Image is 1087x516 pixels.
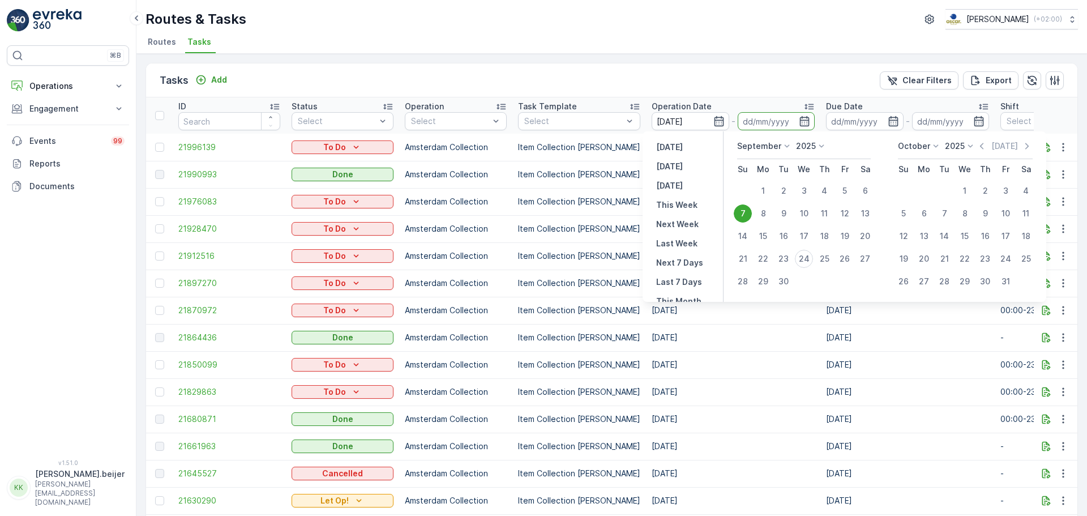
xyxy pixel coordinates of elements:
td: [DATE] [646,351,820,378]
a: 21990993 [178,169,280,180]
p: Amsterdam Collection [405,386,507,398]
span: 21976083 [178,196,280,207]
input: dd/mm/yyyy [826,112,904,130]
td: [DATE] [646,433,820,460]
p: Tasks [160,73,189,88]
div: Toggle Row Selected [155,387,164,396]
div: 5 [836,182,854,200]
div: Toggle Row Selected [155,251,164,261]
p: To Do [323,250,346,262]
div: 21 [935,250,953,268]
p: Item Collection [PERSON_NAME] [518,495,640,506]
div: 26 [895,272,913,291]
div: 28 [935,272,953,291]
div: 17 [996,227,1015,245]
a: 21864436 [178,332,280,343]
p: - [906,114,910,128]
p: Status [292,101,318,112]
div: 4 [1017,182,1035,200]
button: Operations [7,75,129,97]
a: 21996139 [178,142,280,153]
div: 1 [956,182,974,200]
button: To Do [292,304,393,317]
p: Amsterdam Collection [405,250,507,262]
th: Tuesday [934,159,955,180]
p: Select [298,116,376,127]
div: 18 [1017,227,1035,245]
th: Tuesday [773,159,794,180]
p: Amsterdam Collection [405,495,507,506]
div: 17 [795,227,813,245]
div: 16 [774,227,793,245]
div: 2 [976,182,994,200]
div: Toggle Row Selected [155,415,164,424]
td: [DATE] [820,324,995,351]
p: Next Week [656,219,699,230]
th: Wednesday [955,159,975,180]
div: 22 [754,250,772,268]
p: October [898,140,930,152]
div: 25 [815,250,833,268]
button: Engagement [7,97,129,120]
button: Export [963,71,1018,89]
button: This Week [652,198,702,212]
button: To Do [292,249,393,263]
div: Toggle Row Selected [155,442,164,451]
div: 10 [795,204,813,223]
a: 21661963 [178,441,280,452]
p: Due Date [826,101,863,112]
img: logo [7,9,29,32]
span: Tasks [187,36,211,48]
a: Events99 [7,130,129,152]
td: [DATE] [646,460,820,487]
div: 11 [815,204,833,223]
div: 14 [734,227,752,245]
button: To Do [292,195,393,208]
input: Search [178,112,280,130]
th: Friday [995,159,1016,180]
p: Amsterdam Collection [405,441,507,452]
p: Item Collection [PERSON_NAME] [518,413,640,425]
img: logo_light-DOdMpM7g.png [33,9,82,32]
div: 18 [815,227,833,245]
p: ⌘B [110,51,121,60]
a: 21870972 [178,305,280,316]
button: KK[PERSON_NAME].beijer[PERSON_NAME][EMAIL_ADDRESS][DOMAIN_NAME] [7,468,129,507]
div: 2 [774,182,793,200]
p: Let Op! [320,495,349,506]
th: Monday [914,159,934,180]
p: Clear Filters [902,75,952,86]
div: Toggle Row Selected [155,469,164,478]
p: Amsterdam Collection [405,196,507,207]
div: 9 [976,204,994,223]
div: 12 [895,227,913,245]
td: [DATE] [820,460,995,487]
div: Toggle Row Selected [155,170,164,179]
div: 7 [935,204,953,223]
p: [DATE] [991,140,1018,152]
div: Toggle Row Selected [155,496,164,505]
button: To Do [292,358,393,372]
td: [DATE] [820,487,995,514]
p: Routes & Tasks [145,10,246,28]
a: Documents [7,175,129,198]
div: 9 [774,204,793,223]
p: [PERSON_NAME].beijer [35,468,125,480]
div: 4 [815,182,833,200]
button: Add [191,73,232,87]
th: Sunday [733,159,753,180]
div: Toggle Row Selected [155,333,164,342]
p: Engagement [29,103,106,114]
th: Wednesday [794,159,814,180]
div: 6 [856,182,874,200]
p: To Do [323,196,346,207]
td: [DATE] [820,406,995,433]
td: [DATE] [820,351,995,378]
input: dd/mm/yyyy [912,112,990,130]
p: Item Collection [PERSON_NAME] [518,468,640,479]
div: 29 [956,272,974,291]
div: 23 [976,250,994,268]
p: Item Collection [PERSON_NAME] [518,305,640,316]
